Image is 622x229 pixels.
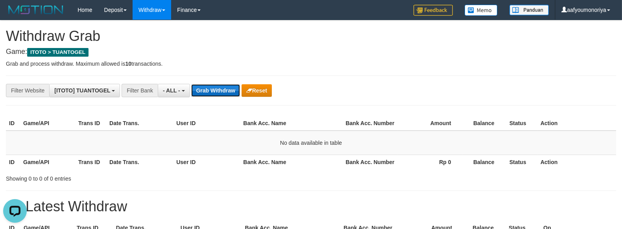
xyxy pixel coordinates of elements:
th: ID [6,116,20,131]
th: Rp 0 [398,155,463,169]
span: - ALL - [163,87,180,94]
th: Status [506,116,537,131]
span: [ITOTO] TUANTOGEL [54,87,110,94]
th: Game/API [20,155,75,169]
div: Showing 0 to 0 of 0 entries [6,172,253,183]
p: Grab and process withdraw. Maximum allowed is transactions. [6,60,616,68]
th: User ID [173,155,240,169]
th: Action [537,155,616,169]
th: Balance [463,116,506,131]
h1: Withdraw Grab [6,28,616,44]
th: Date Trans. [106,155,173,169]
div: Filter Bank [122,84,158,97]
th: Bank Acc. Name [240,155,342,169]
img: MOTION_logo.png [6,4,66,16]
th: ID [6,155,20,169]
button: Reset [242,84,272,97]
th: User ID [173,116,240,131]
h1: 15 Latest Withdraw [6,199,616,214]
img: Feedback.jpg [413,5,453,16]
td: No data available in table [6,131,616,155]
th: Trans ID [75,116,106,131]
th: Date Trans. [106,116,173,131]
th: Balance [463,155,506,169]
span: ITOTO > TUANTOGEL [27,48,89,57]
strong: 10 [125,61,131,67]
button: Grab Withdraw [191,84,240,97]
img: Button%20Memo.svg [465,5,498,16]
button: [ITOTO] TUANTOGEL [49,84,120,97]
th: Bank Acc. Number [343,155,398,169]
div: Filter Website [6,84,49,97]
th: Bank Acc. Number [343,116,398,131]
th: Status [506,155,537,169]
button: Open LiveChat chat widget [3,3,27,27]
th: Amount [398,116,463,131]
th: Game/API [20,116,75,131]
h4: Game: [6,48,616,56]
button: - ALL - [158,84,190,97]
th: Action [537,116,616,131]
th: Trans ID [75,155,106,169]
img: panduan.png [509,5,549,15]
th: Bank Acc. Name [240,116,342,131]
